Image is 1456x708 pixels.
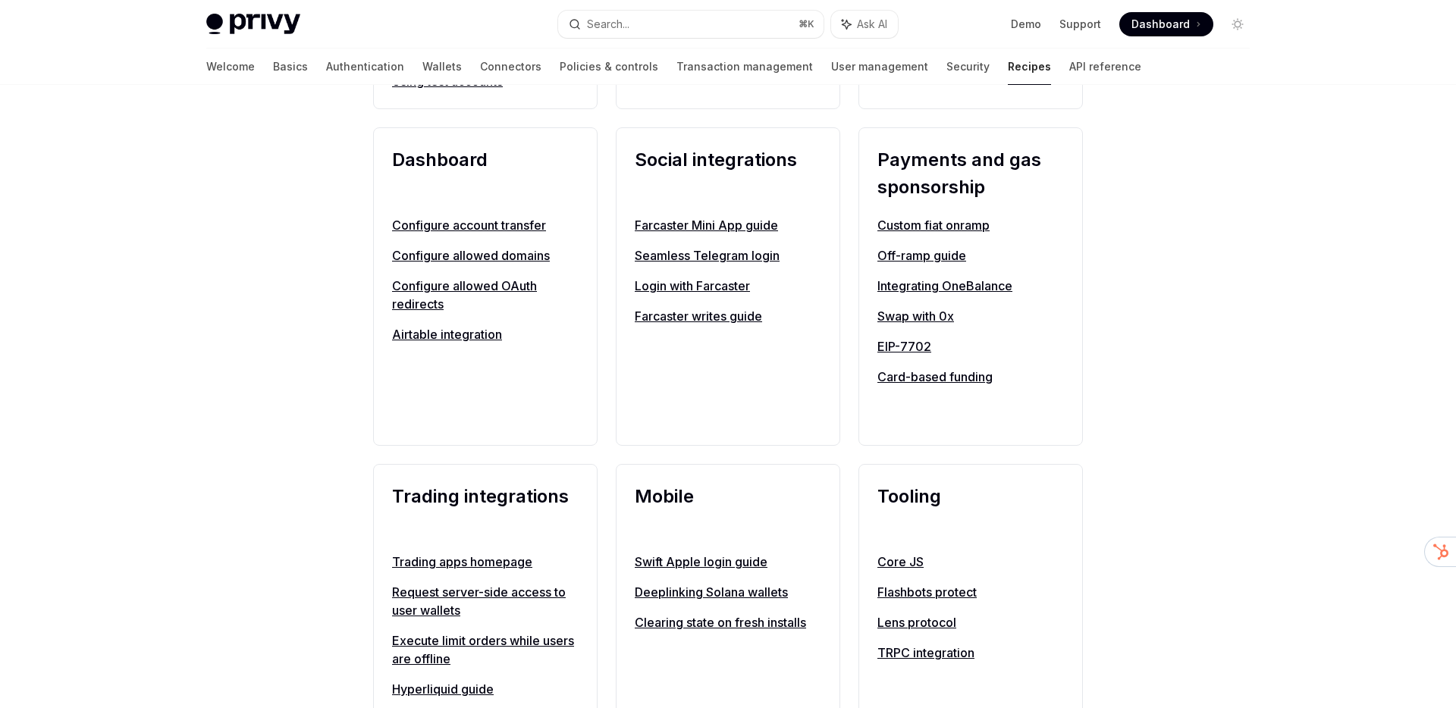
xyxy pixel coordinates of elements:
[877,146,1064,201] h2: Payments and gas sponsorship
[1131,17,1190,32] span: Dashboard
[877,368,1064,386] a: Card-based funding
[326,49,404,85] a: Authentication
[635,583,821,601] a: Deeplinking Solana wallets
[422,49,462,85] a: Wallets
[831,11,898,38] button: Ask AI
[831,49,928,85] a: User management
[1059,17,1101,32] a: Support
[392,483,579,537] h2: Trading integrations
[1011,17,1041,32] a: Demo
[877,583,1064,601] a: Flashbots protect
[676,49,813,85] a: Transaction management
[206,14,300,35] img: light logo
[392,325,579,343] a: Airtable integration
[392,583,579,619] a: Request server-side access to user wallets
[857,17,887,32] span: Ask AI
[1119,12,1213,36] a: Dashboard
[877,216,1064,234] a: Custom fiat onramp
[392,146,579,201] h2: Dashboard
[392,553,579,571] a: Trading apps homepage
[1225,12,1250,36] button: Toggle dark mode
[635,216,821,234] a: Farcaster Mini App guide
[560,49,658,85] a: Policies & controls
[587,15,629,33] div: Search...
[877,337,1064,356] a: EIP-7702
[635,553,821,571] a: Swift Apple login guide
[877,307,1064,325] a: Swap with 0x
[635,146,821,201] h2: Social integrations
[635,307,821,325] a: Farcaster writes guide
[799,18,814,30] span: ⌘ K
[1069,49,1141,85] a: API reference
[635,483,821,537] h2: Mobile
[635,613,821,631] a: Clearing state on fresh installs
[877,553,1064,571] a: Core JS
[877,644,1064,662] a: TRPC integration
[946,49,990,85] a: Security
[480,49,541,85] a: Connectors
[392,246,579,265] a: Configure allowed domains
[635,246,821,265] a: Seamless Telegram login
[877,277,1064,295] a: Integrating OneBalance
[877,246,1064,265] a: Off-ramp guide
[392,277,579,313] a: Configure allowed OAuth redirects
[392,680,579,698] a: Hyperliquid guide
[877,613,1064,631] a: Lens protocol
[206,49,255,85] a: Welcome
[558,11,824,38] button: Search...⌘K
[392,631,579,668] a: Execute limit orders while users are offline
[392,216,579,234] a: Configure account transfer
[273,49,308,85] a: Basics
[1008,49,1051,85] a: Recipes
[877,483,1064,537] h2: Tooling
[635,277,821,295] a: Login with Farcaster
